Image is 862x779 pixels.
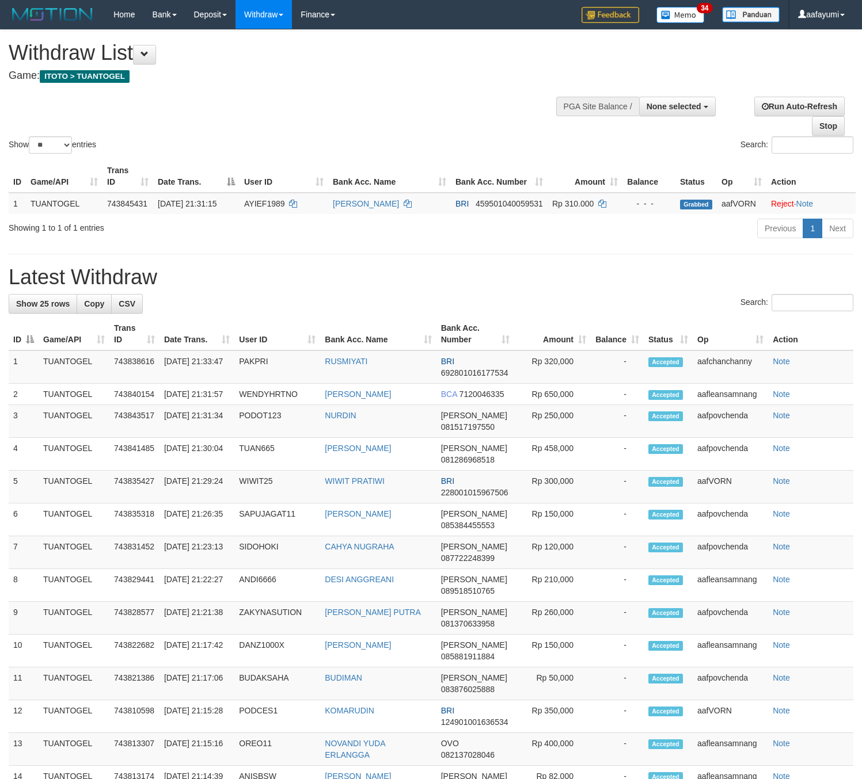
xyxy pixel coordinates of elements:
span: [PERSON_NAME] [441,542,507,551]
td: WENDYHRTNO [234,384,320,405]
td: [DATE] 21:31:57 [160,384,234,405]
td: OREO11 [234,733,320,766]
span: Accepted [648,543,683,552]
span: BRI [441,357,454,366]
td: 743835427 [109,471,160,503]
td: 743841485 [109,438,160,471]
th: Date Trans.: activate to sort column ascending [160,318,234,350]
a: Note [773,640,790,650]
th: Balance [622,160,675,193]
a: Next [822,219,853,238]
span: Copy 089518510765 to clipboard [441,586,495,595]
th: Bank Acc. Number: activate to sort column ascending [451,160,548,193]
h1: Withdraw List [9,41,563,64]
a: BUDIMAN [325,673,362,682]
td: - [591,536,644,569]
td: aafpovchenda [693,438,768,471]
td: aafpovchenda [693,667,768,700]
td: [DATE] 21:33:47 [160,350,234,384]
td: aafleansamnang [693,569,768,602]
div: Showing 1 to 1 of 1 entries [9,217,351,234]
span: AYIEF1989 [244,199,285,208]
span: Accepted [648,707,683,716]
a: Note [773,476,790,486]
td: 743840154 [109,384,160,405]
span: Accepted [648,477,683,487]
td: 6 [9,503,39,536]
td: [DATE] 21:31:34 [160,405,234,438]
span: Copy 085881911884 to clipboard [441,652,495,661]
td: 1 [9,350,39,384]
td: 743835318 [109,503,160,536]
td: BUDAKSAHA [234,667,320,700]
span: BCA [441,390,457,399]
td: aafleansamnang [693,384,768,405]
td: PODOT123 [234,405,320,438]
a: Note [773,411,790,420]
select: Showentries [29,136,72,154]
a: [PERSON_NAME] [333,199,399,208]
td: Rp 350,000 [514,700,591,733]
td: Rp 400,000 [514,733,591,766]
a: DESI ANGGREANI [325,575,394,584]
th: Date Trans.: activate to sort column descending [153,160,240,193]
td: - [591,350,644,384]
td: TUANTOGEL [39,384,109,405]
td: 7 [9,536,39,569]
td: - [591,667,644,700]
a: Note [773,673,790,682]
a: Note [773,706,790,715]
span: [PERSON_NAME] [441,444,507,453]
span: Grabbed [680,200,712,209]
a: Copy [77,294,112,314]
a: Note [796,199,814,208]
a: CAHYA NUGRAHA [325,542,394,551]
th: Amount: activate to sort column ascending [514,318,591,350]
span: None selected [647,102,701,111]
td: TUANTOGEL [39,350,109,384]
td: Rp 50,000 [514,667,591,700]
td: SAPUJAGAT11 [234,503,320,536]
td: - [591,384,644,405]
td: 743843517 [109,405,160,438]
a: Previous [757,219,803,238]
span: Accepted [648,357,683,367]
span: Copy 081370633958 to clipboard [441,619,495,628]
th: Balance: activate to sort column ascending [591,318,644,350]
a: CSV [111,294,143,314]
td: aafVORN [717,193,766,214]
span: ITOTO > TUANTOGEL [40,70,130,83]
td: aafVORN [693,471,768,503]
td: - [591,700,644,733]
span: [PERSON_NAME] [441,640,507,650]
th: Bank Acc. Number: activate to sort column ascending [436,318,514,350]
span: Copy 082137028046 to clipboard [441,750,495,759]
h1: Latest Withdraw [9,266,853,289]
span: [PERSON_NAME] [441,673,507,682]
div: - - - [627,198,671,209]
span: Copy 124901001636534 to clipboard [441,717,508,727]
th: Amount: activate to sort column ascending [548,160,622,193]
label: Search: [741,136,853,154]
td: - [591,733,644,766]
td: Rp 120,000 [514,536,591,569]
td: 9 [9,602,39,635]
span: Copy 087722248399 to clipboard [441,553,495,563]
span: Copy 692801016177534 to clipboard [441,368,508,377]
span: 743845431 [107,199,147,208]
td: 4 [9,438,39,471]
span: Accepted [648,641,683,651]
img: panduan.png [722,7,780,22]
td: 8 [9,569,39,602]
th: Game/API: activate to sort column ascending [39,318,109,350]
td: 13 [9,733,39,766]
span: Accepted [648,510,683,520]
th: Status [675,160,717,193]
td: TUANTOGEL [39,536,109,569]
td: aafleansamnang [693,733,768,766]
th: User ID: activate to sort column ascending [240,160,328,193]
td: PODCES1 [234,700,320,733]
td: Rp 320,000 [514,350,591,384]
a: WIWIT PRATIWI [325,476,385,486]
a: Show 25 rows [9,294,77,314]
